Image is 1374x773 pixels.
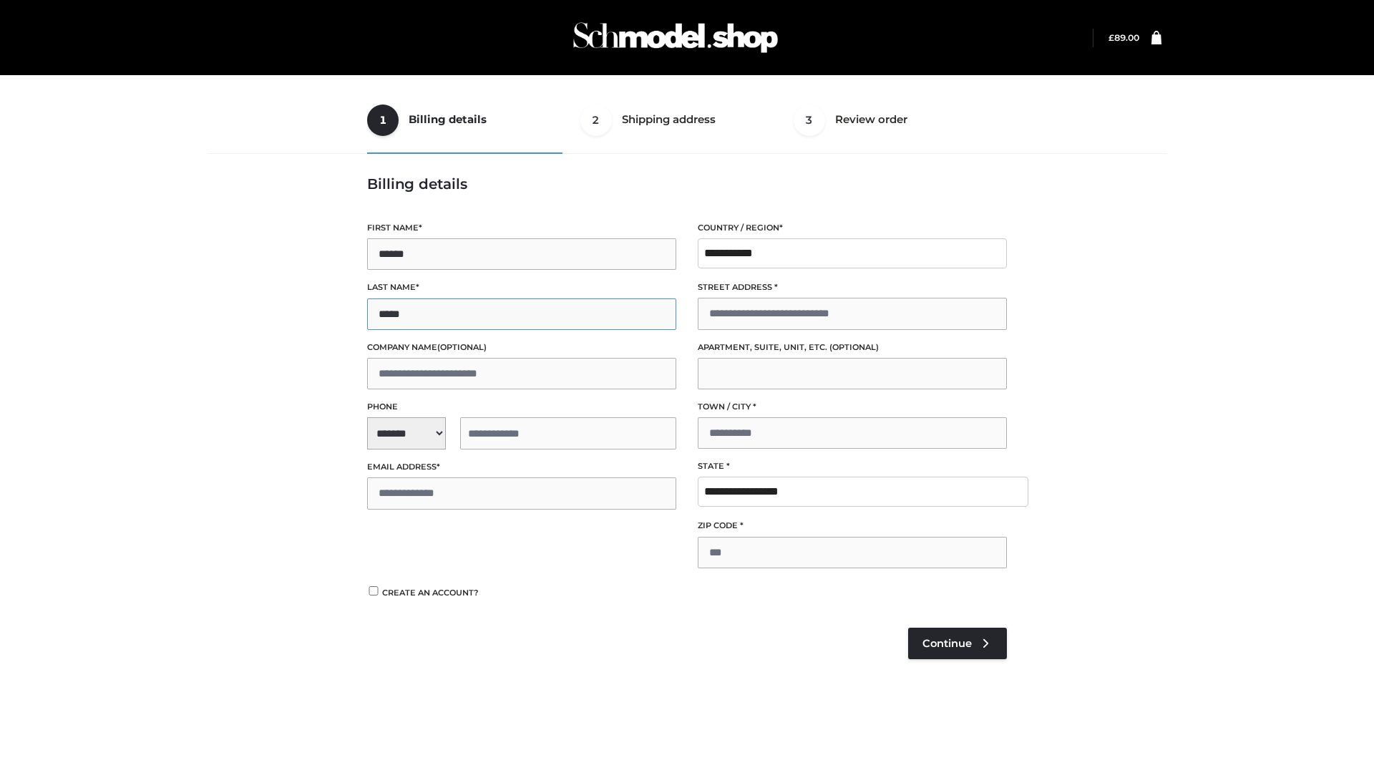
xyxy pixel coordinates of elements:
label: Email address [367,460,676,474]
span: Continue [922,637,972,650]
label: Company name [367,341,676,354]
input: Create an account? [367,586,380,595]
span: (optional) [437,342,487,352]
span: Create an account? [382,588,479,598]
span: (optional) [829,342,879,352]
label: Apartment, suite, unit, etc. [698,341,1007,354]
label: Country / Region [698,221,1007,235]
a: £89.00 [1109,32,1139,43]
span: £ [1109,32,1114,43]
bdi: 89.00 [1109,32,1139,43]
label: Last name [367,281,676,294]
a: Continue [908,628,1007,659]
label: ZIP Code [698,519,1007,533]
label: First name [367,221,676,235]
label: Phone [367,400,676,414]
label: Street address [698,281,1007,294]
h3: Billing details [367,175,1007,193]
label: Town / City [698,400,1007,414]
img: Schmodel Admin 964 [568,9,783,66]
label: State [698,460,1007,473]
